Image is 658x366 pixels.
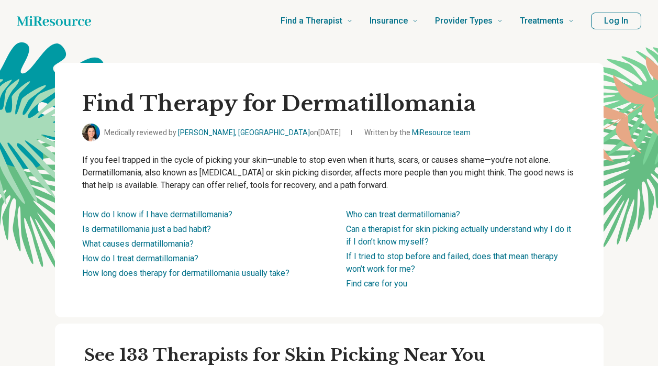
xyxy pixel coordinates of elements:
[346,209,460,219] a: Who can treat dermatillomania?
[17,10,91,31] a: Home page
[346,251,558,274] a: If I tried to stop before and failed, does that mean therapy won’t work for me?
[82,253,198,263] a: How do I treat dermatillomania?
[82,224,211,234] a: Is dermatillomania just a bad habit?
[82,90,576,117] h1: Find Therapy for Dermatillomania
[364,127,471,138] span: Written by the
[310,128,341,137] span: on [DATE]
[370,14,408,28] span: Insurance
[281,14,342,28] span: Find a Therapist
[82,268,289,278] a: How long does therapy for dermatillomania usually take?
[82,154,576,192] p: If you feel trapped in the cycle of picking your skin—unable to stop even when it hurts, scars, o...
[412,128,471,137] a: MiResource team
[178,128,310,137] a: [PERSON_NAME], [GEOGRAPHIC_DATA]
[82,239,194,249] a: What causes dermatillomania?
[346,279,407,289] a: Find care for you
[591,13,641,29] button: Log In
[520,14,564,28] span: Treatments
[435,14,493,28] span: Provider Types
[346,224,571,247] a: Can a therapist for skin picking actually understand why I do it if I don’t know myself?
[82,209,232,219] a: How do I know if I have dermatillomania?
[104,127,341,138] span: Medically reviewed by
